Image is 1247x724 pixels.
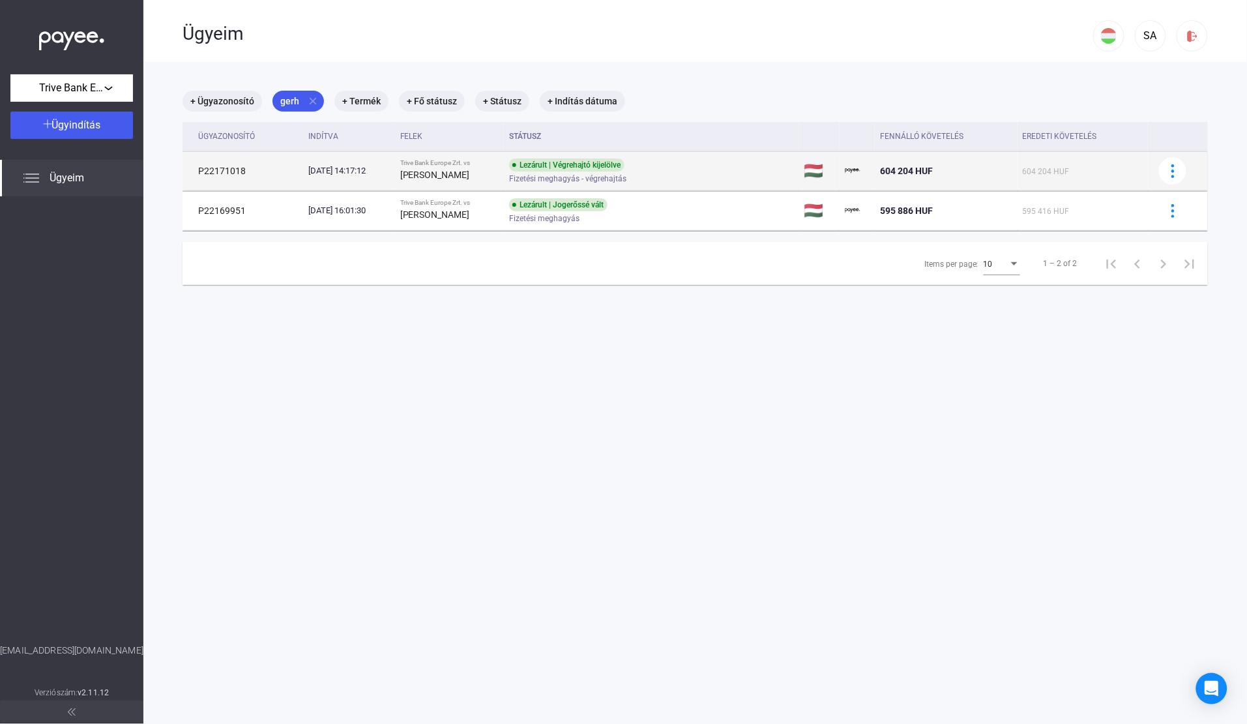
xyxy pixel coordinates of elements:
button: Trive Bank Europe Zrt. [10,74,133,102]
button: First page [1098,250,1124,277]
button: Ügyindítás [10,112,133,139]
div: SA [1139,28,1162,44]
img: HU [1101,28,1117,44]
button: more-blue [1159,157,1186,185]
div: Ügyazonosító [198,128,298,144]
mat-chip: + Státusz [475,91,529,112]
button: HU [1093,20,1124,52]
button: Previous page [1124,250,1151,277]
div: Trive Bank Europe Zrt. vs [400,159,499,167]
img: white-payee-white-dot.svg [39,24,104,51]
div: Open Intercom Messenger [1196,673,1227,704]
div: Lezárult | Végrehajtó kijelölve [509,158,624,172]
img: arrow-double-left-grey.svg [68,708,76,716]
img: more-blue [1166,204,1180,218]
div: Eredeti követelés [1023,128,1097,144]
button: SA [1135,20,1166,52]
div: Felek [400,128,499,144]
img: plus-white.svg [43,119,52,128]
img: more-blue [1166,164,1180,178]
mat-chip: + Fő státusz [399,91,465,112]
button: Last page [1177,250,1203,277]
span: Fizetési meghagyás - végrehajtás [509,171,626,187]
div: Fennálló követelés [880,128,1012,144]
span: 595 416 HUF [1023,207,1070,216]
strong: [PERSON_NAME] [400,209,470,220]
td: 🇭🇺 [799,151,840,190]
div: 1 – 2 of 2 [1044,256,1078,271]
td: P22169951 [183,191,303,230]
strong: [PERSON_NAME] [400,170,470,180]
span: Ügyeim [50,170,84,186]
div: Fennálló követelés [880,128,963,144]
mat-icon: close [307,95,319,107]
img: logout-red [1186,29,1199,43]
div: [DATE] 14:17:12 [308,164,390,177]
strong: v2.11.12 [78,688,109,697]
img: payee-logo [845,203,860,219]
td: P22171018 [183,151,303,190]
span: 595 886 HUF [880,205,933,216]
mat-chip: gerh [272,91,324,112]
span: Fizetési meghagyás [509,211,579,226]
div: Felek [400,128,423,144]
div: Items per page: [924,256,978,272]
div: Ügyazonosító [198,128,255,144]
mat-chip: + Ügyazonosító [183,91,262,112]
mat-chip: + Termék [334,91,389,112]
div: [DATE] 16:01:30 [308,204,390,217]
span: Trive Bank Europe Zrt. [39,80,104,96]
div: Indítva [308,128,390,144]
span: 10 [984,260,993,269]
div: Lezárult | Jogerőssé vált [509,198,608,211]
img: payee-logo [845,163,860,179]
div: Ügyeim [183,23,1093,45]
span: 604 204 HUF [1023,167,1070,176]
div: Trive Bank Europe Zrt. vs [400,199,499,207]
th: Státusz [504,122,799,151]
button: more-blue [1159,197,1186,224]
div: Indítva [308,128,338,144]
span: Ügyindítás [52,119,101,131]
button: logout-red [1177,20,1208,52]
img: list.svg [23,170,39,186]
div: Eredeti követelés [1023,128,1143,144]
td: 🇭🇺 [799,191,840,230]
mat-select: Items per page: [984,256,1020,271]
mat-chip: + Indítás dátuma [540,91,625,112]
span: 604 204 HUF [880,166,933,176]
button: Next page [1151,250,1177,277]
